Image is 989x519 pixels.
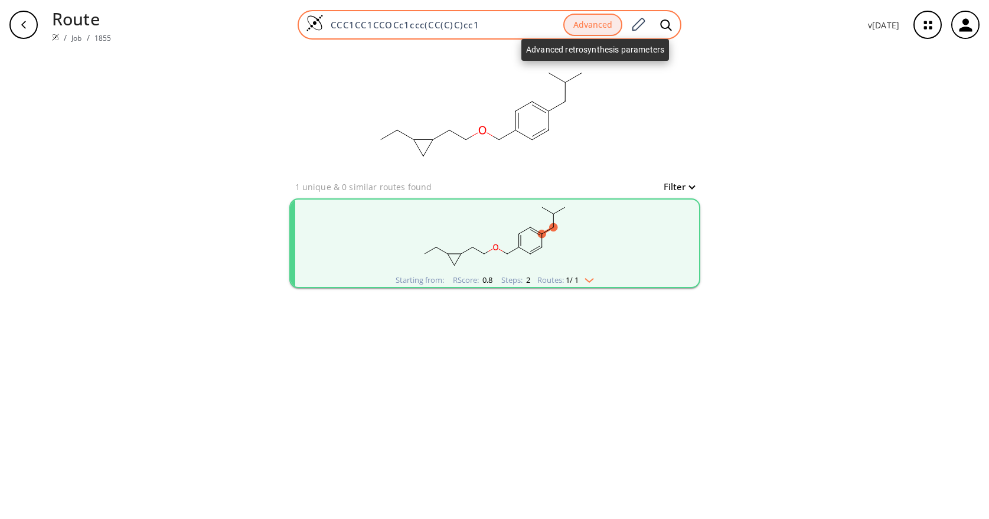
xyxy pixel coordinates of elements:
[501,276,530,284] div: Steps :
[868,19,899,31] p: v [DATE]
[363,50,599,179] svg: CCC1CC1CCOCc1ccc(CC(C)C)cc1
[94,33,112,43] a: 1855
[64,31,67,44] li: /
[324,19,563,31] input: Enter SMILES
[52,6,111,31] p: Route
[657,182,694,191] button: Filter
[453,276,492,284] div: RScore :
[481,275,492,285] span: 0.8
[524,275,530,285] span: 2
[579,273,594,283] img: Down
[396,276,444,284] div: Starting from:
[291,194,699,293] ul: clusters
[306,14,324,32] img: Logo Spaya
[521,39,669,61] div: Advanced retrosynthesis parameters
[71,33,81,43] a: Job
[87,31,90,44] li: /
[295,181,432,193] p: 1 unique & 0 similar routes found
[566,276,579,284] span: 1 / 1
[52,34,59,41] img: Spaya logo
[537,276,594,284] div: Routes:
[341,200,648,273] svg: CCC1CC1CCOCc1ccc(CC(C)C)cc1
[563,14,622,37] button: Advanced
